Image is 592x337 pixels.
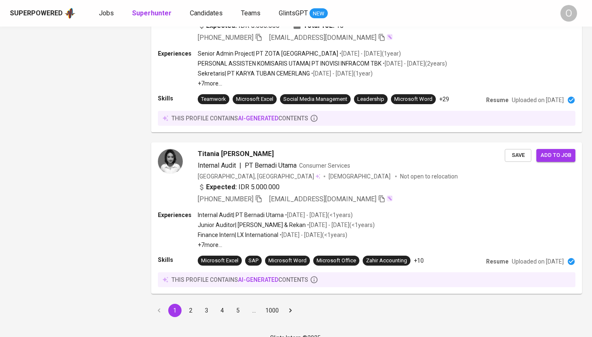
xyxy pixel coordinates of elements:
p: Finance Intern | LX International [198,231,278,239]
p: Experiences [158,211,198,219]
div: Microsoft Excel [236,95,273,103]
p: +10 [414,256,424,265]
div: … [247,306,260,315]
button: Go to page 4 [216,304,229,317]
a: Teams [241,8,262,19]
span: Add to job [540,151,571,160]
p: • [DATE] - [DATE] ( 1 year ) [338,49,401,58]
div: Zahir Accounting [366,257,407,265]
span: AI-generated [238,115,278,122]
img: magic_wand.svg [386,34,393,40]
button: Go to page 1000 [263,304,281,317]
button: page 1 [168,304,182,317]
p: this profile contains contents [172,114,308,122]
div: Leadership [357,95,384,103]
b: Expected: [206,182,237,192]
p: Internal Audit | PT Bernadi Utama [198,211,284,219]
p: Uploaded on [DATE] [512,96,564,104]
span: Candidates [190,9,223,17]
span: PT Bernadi Utama [245,161,297,169]
button: Add to job [536,149,575,162]
div: Microsoft Word [394,95,432,103]
p: • [DATE] - [DATE] ( <1 years ) [278,231,347,239]
span: Teams [241,9,260,17]
div: SAP [248,257,258,265]
span: [PHONE_NUMBER] [198,195,253,203]
p: Experiences [158,49,198,58]
a: Titania [PERSON_NAME]Internal Audit|PT Bernadi UtamaConsumer Services[GEOGRAPHIC_DATA], [GEOGRAPH... [151,142,582,294]
span: Jobs [99,9,114,17]
img: magic_wand.svg [386,195,393,202]
p: +29 [439,95,449,103]
span: NEW [310,10,328,18]
p: Uploaded on [DATE] [512,257,564,266]
div: Microsoft Office [317,257,356,265]
span: Internal Audit [198,161,236,169]
div: Social Media Management [283,95,347,103]
a: GlintsGPT NEW [279,8,328,19]
div: IDR 5.000.000 [198,182,280,192]
div: O [560,5,577,22]
p: Skills [158,94,198,103]
div: [GEOGRAPHIC_DATA], [GEOGRAPHIC_DATA] [198,172,320,181]
div: Microsoft Word [268,257,307,265]
button: Go to next page [284,304,297,317]
p: • [DATE] - [DATE] ( 1 year ) [310,69,373,78]
p: Skills [158,256,198,264]
div: Microsoft Excel [201,257,238,265]
p: Senior Admin Project | PT ZOTA [GEOGRAPHIC_DATA] [198,49,338,58]
p: Resume [486,96,508,104]
span: GlintsGPT [279,9,308,17]
p: Resume [486,257,508,266]
img: 99564dacae86daf26fc5363704392b06.jpg [158,149,183,174]
span: Save [509,151,527,160]
span: Titania [PERSON_NAME] [198,149,274,159]
div: Superpowered [10,9,63,18]
a: Candidates [190,8,224,19]
p: +7 more ... [198,241,375,249]
p: • [DATE] - [DATE] ( <1 years ) [284,211,353,219]
span: [DEMOGRAPHIC_DATA] [329,172,392,181]
nav: pagination navigation [151,304,298,317]
a: Superhunter [132,8,173,19]
p: PERSONAL ASSISTEN KOMISARIS UTAMA | PT INOVISI INFRACOM TBK [198,59,381,68]
span: | [239,161,241,171]
a: Superpoweredapp logo [10,7,76,20]
p: • [DATE] - [DATE] ( 2 years ) [381,59,447,68]
span: Consumer Services [299,162,350,169]
div: Teamwork [201,95,226,103]
p: Not open to relocation [400,172,458,181]
span: [PHONE_NUMBER] [198,34,253,42]
p: Junior Auditor | [PERSON_NAME] & Rekan [198,221,306,229]
span: [EMAIL_ADDRESS][DOMAIN_NAME] [269,34,376,42]
button: Save [505,149,531,162]
b: Superhunter [132,9,172,17]
span: [EMAIL_ADDRESS][DOMAIN_NAME] [269,195,376,203]
p: Sekretaris | PT KARYA TUBAN CEMERLANG [198,69,310,78]
button: Go to page 2 [184,304,197,317]
img: app logo [64,7,76,20]
span: AI-generated [238,276,278,283]
a: Jobs [99,8,115,19]
p: • [DATE] - [DATE] ( <1 years ) [306,221,375,229]
p: +7 more ... [198,79,447,88]
button: Go to page 3 [200,304,213,317]
button: Go to page 5 [231,304,245,317]
p: this profile contains contents [172,276,308,284]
